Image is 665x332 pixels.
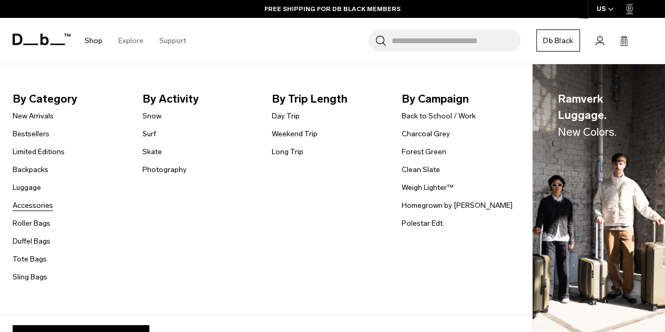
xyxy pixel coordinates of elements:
a: Limited Editions [13,146,65,157]
a: Backpacks [13,164,48,175]
a: Charcoal Grey [402,128,450,139]
a: Duffel Bags [13,236,50,247]
a: Accessories [13,200,53,211]
a: Tote Bags [13,254,47,265]
a: Surf [142,128,156,139]
a: Db Black [536,29,580,52]
a: Sling Bags [13,271,47,283]
span: New Colors. [558,125,617,138]
a: Clean Slate [402,164,440,175]
a: Luggage [13,182,41,193]
a: Long Trip [272,146,303,157]
a: Shop [85,22,103,59]
nav: Main Navigation [77,18,194,64]
a: Weekend Trip [272,128,318,139]
a: Day Trip [272,110,300,122]
a: Photography [142,164,187,175]
a: Roller Bags [13,218,50,229]
a: Polestar Edt. [402,218,444,229]
a: Bestsellers [13,128,49,139]
a: Snow [142,110,161,122]
span: By Campaign [402,90,515,107]
span: By Category [13,90,126,107]
a: Homegrown by [PERSON_NAME] [402,200,513,211]
a: Explore [118,22,144,59]
a: Weigh Lighter™ [402,182,454,193]
a: FREE SHIPPING FOR DB BLACK MEMBERS [264,4,401,14]
a: Support [159,22,186,59]
span: By Activity [142,90,255,107]
a: Skate [142,146,162,157]
a: Forest Green [402,146,446,157]
a: New Arrivals [13,110,54,122]
span: Ramverk Luggage. [558,90,640,140]
span: By Trip Length [272,90,385,107]
a: Back to School / Work [402,110,476,122]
